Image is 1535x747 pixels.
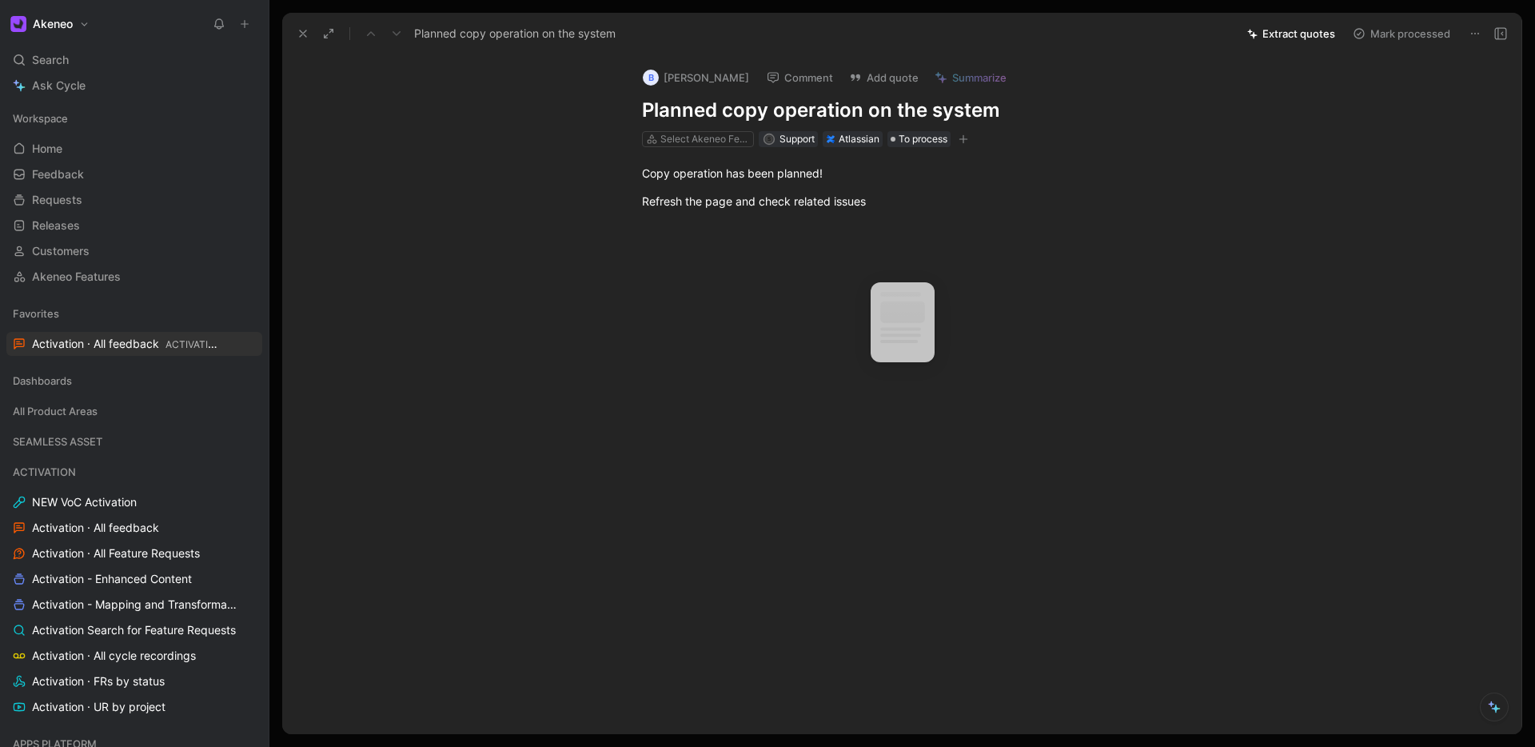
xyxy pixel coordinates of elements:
[32,192,82,208] span: Requests
[6,460,262,484] div: ACTIVATION
[842,66,926,89] button: Add quote
[660,131,750,147] div: Select Akeneo Features
[10,16,26,32] img: Akeneo
[165,338,222,350] span: ACTIVATION
[32,166,84,182] span: Feedback
[6,593,262,617] a: Activation - Mapping and Transformation
[6,541,262,565] a: Activation · All Feature Requests
[6,669,262,693] a: Activation · FRs by status
[6,429,262,453] div: SEAMLESS ASSET
[13,373,72,389] span: Dashboards
[6,265,262,289] a: Akeneo Features
[32,269,121,285] span: Akeneo Features
[6,429,262,458] div: SEAMLESS ASSET
[6,239,262,263] a: Customers
[32,336,221,353] span: Activation · All feedback
[6,162,262,186] a: Feedback
[6,490,262,514] a: NEW VoC Activation
[779,133,815,145] span: Support
[760,66,840,89] button: Comment
[6,460,262,719] div: ACTIVATIONNEW VoC ActivationActivation · All feedbackActivation · All Feature RequestsActivation ...
[1346,22,1457,45] button: Mark processed
[32,699,165,715] span: Activation · UR by project
[643,70,659,86] div: B
[32,648,196,664] span: Activation · All cycle recordings
[642,165,1195,182] div: Copy operation has been planned!
[6,618,262,642] a: Activation Search for Feature Requests
[6,516,262,540] a: Activation · All feedback
[13,403,98,419] span: All Product Areas
[642,193,1195,210] div: Refresh the page and check related issues
[6,302,262,326] div: Favorites
[6,332,262,356] a: Activation · All feedbackACTIVATION
[839,131,879,147] div: Atlassian
[1240,22,1342,45] button: Extract quotes
[6,399,262,423] div: All Product Areas
[6,214,262,238] a: Releases
[764,135,773,144] div: S
[952,70,1007,85] span: Summarize
[6,74,262,98] a: Ask Cycle
[32,494,137,510] span: NEW VoC Activation
[32,520,159,536] span: Activation · All feedback
[32,141,62,157] span: Home
[32,76,86,95] span: Ask Cycle
[32,218,80,234] span: Releases
[13,110,68,126] span: Workspace
[927,66,1014,89] button: Summarize
[6,188,262,212] a: Requests
[636,66,756,90] button: B[PERSON_NAME]
[32,571,192,587] span: Activation - Enhanced Content
[33,17,73,31] h1: Akeneo
[32,243,90,259] span: Customers
[6,48,262,72] div: Search
[414,24,616,43] span: Planned copy operation on the system
[13,433,102,449] span: SEAMLESS ASSET
[13,306,59,322] span: Favorites
[6,137,262,161] a: Home
[32,50,69,70] span: Search
[6,644,262,668] a: Activation · All cycle recordings
[6,106,262,130] div: Workspace
[13,464,76,480] span: ACTIVATION
[899,131,947,147] span: To process
[6,695,262,719] a: Activation · UR by project
[32,597,241,613] span: Activation - Mapping and Transformation
[6,369,262,397] div: Dashboards
[32,545,200,561] span: Activation · All Feature Requests
[6,369,262,393] div: Dashboards
[887,131,951,147] div: To process
[6,13,94,35] button: AkeneoAkeneo
[642,98,1195,123] h1: Planned copy operation on the system
[32,622,236,638] span: Activation Search for Feature Requests
[6,399,262,428] div: All Product Areas
[6,567,262,591] a: Activation - Enhanced Content
[32,673,165,689] span: Activation · FRs by status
